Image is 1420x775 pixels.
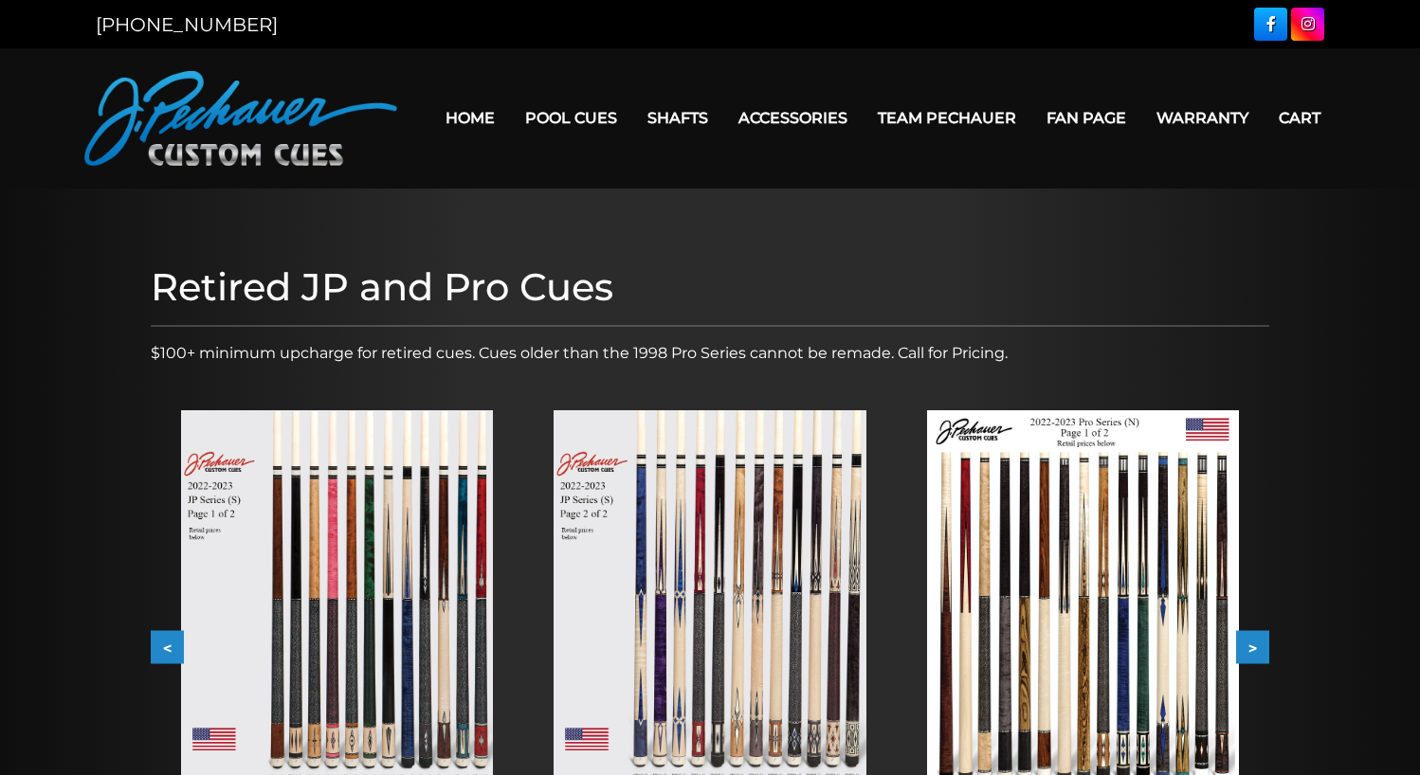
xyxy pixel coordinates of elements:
h1: Retired JP and Pro Cues [151,264,1269,310]
a: Cart [1264,94,1336,142]
img: Pechauer Custom Cues [84,71,397,166]
a: [PHONE_NUMBER] [96,13,278,36]
a: Fan Page [1031,94,1141,142]
a: Pool Cues [510,94,632,142]
a: Warranty [1141,94,1264,142]
a: Shafts [632,94,723,142]
a: Team Pechauer [863,94,1031,142]
button: < [151,631,184,664]
button: > [1236,631,1269,664]
div: Carousel Navigation [151,631,1269,664]
p: $100+ minimum upcharge for retired cues. Cues older than the 1998 Pro Series cannot be remade. Ca... [151,342,1269,365]
a: Accessories [723,94,863,142]
a: Home [430,94,510,142]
